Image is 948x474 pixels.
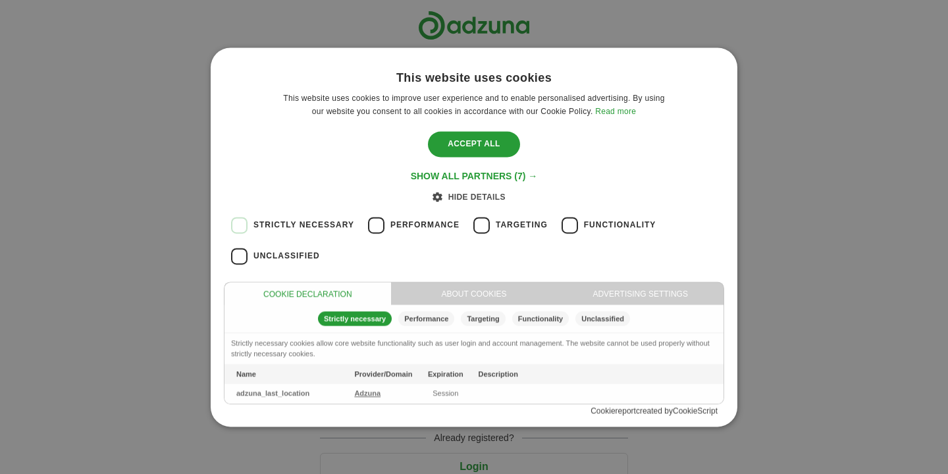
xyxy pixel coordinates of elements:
div: Unclassified [575,311,630,326]
div: Hide details [442,190,506,203]
span: Provider [354,370,384,378]
td: Session [418,384,473,422]
div: Performance [398,311,454,326]
div: Cookie declaration [224,282,391,305]
div: Show all partners (7) → [411,170,538,182]
div: This website uses cookies [396,71,552,86]
a: Read more, opens a new window [595,107,636,116]
span: Performance [390,220,460,231]
span: Unclassified [253,251,320,262]
div: Accept all [428,132,520,157]
span: Show all partners [411,171,512,181]
th: Name [224,364,349,384]
th: Expiration [418,364,473,384]
span: Domain [386,370,412,378]
div: Cookie consent dialog [211,47,737,427]
a: report, opens a new window [616,406,636,415]
span: Functionality [584,220,656,231]
span: Hide details [448,193,506,202]
div: Targeting [461,311,505,326]
a: Adzuna [354,390,381,398]
div: Cookie created by [224,405,724,417]
a: CookieScript Consent Management Platform, opens a new window [673,406,718,415]
div: Strictly necessary [318,311,392,326]
div: About cookies [391,282,558,305]
td: adzuna_last_location [224,384,349,422]
span: This website uses cookies to improve user experience and to enable personalised advertising. By u... [283,94,664,116]
span: (7) → [514,171,537,181]
span: Strictly necessary [253,220,354,231]
span: Targeting [496,220,548,231]
th: Description [473,364,724,384]
div: Functionality [512,311,569,326]
div: Advertising Settings [557,282,724,305]
th: / [349,364,418,384]
div: Strictly necessary cookies allow core website functionality such as user login and account manage... [224,333,724,364]
td: .[DOMAIN_NAME] [349,384,418,422]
